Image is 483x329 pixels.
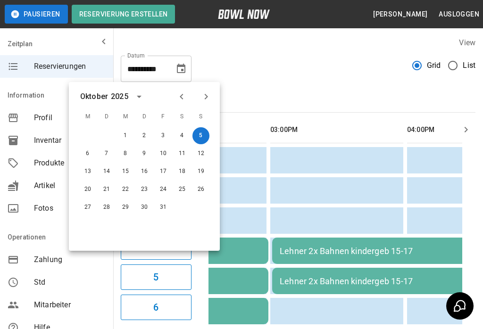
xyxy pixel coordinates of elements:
[463,60,475,71] span: List
[155,199,172,216] button: 31. Okt. 2025
[435,6,483,23] button: Ausloggen
[174,181,191,198] button: 25. Okt. 2025
[72,5,175,24] button: Reservierung erstellen
[34,157,106,169] span: Produkte
[117,163,134,180] button: 15. Okt. 2025
[117,181,134,198] button: 22. Okt. 2025
[98,145,115,162] button: 7. Okt. 2025
[136,181,153,198] button: 23. Okt. 2025
[174,163,191,180] button: 18. Okt. 2025
[34,277,106,288] span: Std
[79,181,96,198] button: 20. Okt. 2025
[34,61,106,72] span: Reservierungen
[270,116,403,143] th: 03:00PM
[369,6,431,23] button: [PERSON_NAME]
[34,112,106,123] span: Profil
[174,89,190,105] button: Previous month
[34,135,106,146] span: Inventar
[117,145,134,162] button: 8. Okt. 2025
[34,203,106,214] span: Fotos
[155,107,172,126] span: F
[121,90,475,112] div: inventory tabs
[427,60,441,71] span: Grid
[34,254,106,265] span: Zahlung
[155,127,172,144] button: 3. Okt. 2025
[111,91,128,102] div: 2025
[79,163,96,180] button: 13. Okt. 2025
[172,59,191,78] button: Choose date, selected date is 5. Okt. 2025
[34,299,106,311] span: Mitarbeiter
[98,163,115,180] button: 14. Okt. 2025
[5,5,68,24] button: Pausieren
[117,199,134,216] button: 29. Okt. 2025
[136,163,153,180] button: 16. Okt. 2025
[136,127,153,144] button: 2. Okt. 2025
[155,181,172,198] button: 24. Okt. 2025
[98,107,115,126] span: D
[192,127,209,144] button: 5. Okt. 2025
[131,89,147,105] button: calendar view is open, switch to year view
[80,91,108,102] div: Oktober
[98,199,115,216] button: 28. Okt. 2025
[79,199,96,216] button: 27. Okt. 2025
[198,89,214,105] button: Next month
[192,181,209,198] button: 26. Okt. 2025
[155,163,172,180] button: 17. Okt. 2025
[174,107,191,126] span: S
[34,180,106,191] span: Artikel
[121,295,192,320] button: 6
[136,199,153,216] button: 30. Okt. 2025
[192,145,209,162] button: 12. Okt. 2025
[136,107,153,126] span: D
[117,107,134,126] span: M
[121,264,192,290] button: 5
[79,145,96,162] button: 6. Okt. 2025
[153,270,158,285] h6: 5
[155,145,172,162] button: 10. Okt. 2025
[459,38,475,47] label: View
[218,9,270,19] img: logo
[136,145,153,162] button: 9. Okt. 2025
[192,107,209,126] span: S
[117,127,134,144] button: 1. Okt. 2025
[153,300,158,315] h6: 6
[192,163,209,180] button: 19. Okt. 2025
[174,145,191,162] button: 11. Okt. 2025
[79,107,96,126] span: M
[98,181,115,198] button: 21. Okt. 2025
[174,127,191,144] button: 4. Okt. 2025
